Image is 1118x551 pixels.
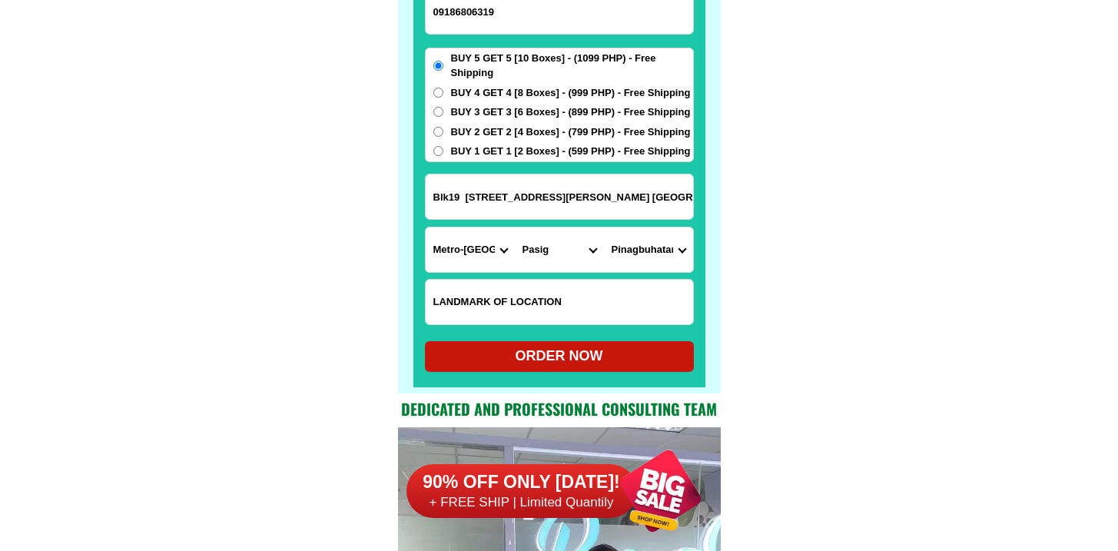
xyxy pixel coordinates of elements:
select: Select province [426,227,515,272]
h6: + FREE SHIP | Limited Quantily [406,494,637,511]
input: BUY 2 GET 2 [4 Boxes] - (799 PHP) - Free Shipping [433,127,443,137]
h2: Dedicated and professional consulting team [398,397,721,420]
span: BUY 2 GET 2 [4 Boxes] - (799 PHP) - Free Shipping [451,124,691,140]
h6: 90% OFF ONLY [DATE]! [406,471,637,494]
input: Input LANDMARKOFLOCATION [426,280,693,324]
select: Select commune [604,227,693,272]
span: BUY 4 GET 4 [8 Boxes] - (999 PHP) - Free Shipping [451,85,691,101]
input: BUY 1 GET 1 [2 Boxes] - (599 PHP) - Free Shipping [433,146,443,156]
div: ORDER NOW [425,346,694,367]
span: BUY 1 GET 1 [2 Boxes] - (599 PHP) - Free Shipping [451,144,691,159]
input: BUY 5 GET 5 [10 Boxes] - (1099 PHP) - Free Shipping [433,61,443,71]
input: Input address [426,174,693,219]
span: BUY 3 GET 3 [6 Boxes] - (899 PHP) - Free Shipping [451,105,691,120]
select: Select district [515,227,604,272]
span: BUY 5 GET 5 [10 Boxes] - (1099 PHP) - Free Shipping [451,51,693,81]
input: BUY 4 GET 4 [8 Boxes] - (999 PHP) - Free Shipping [433,88,443,98]
input: BUY 3 GET 3 [6 Boxes] - (899 PHP) - Free Shipping [433,107,443,117]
